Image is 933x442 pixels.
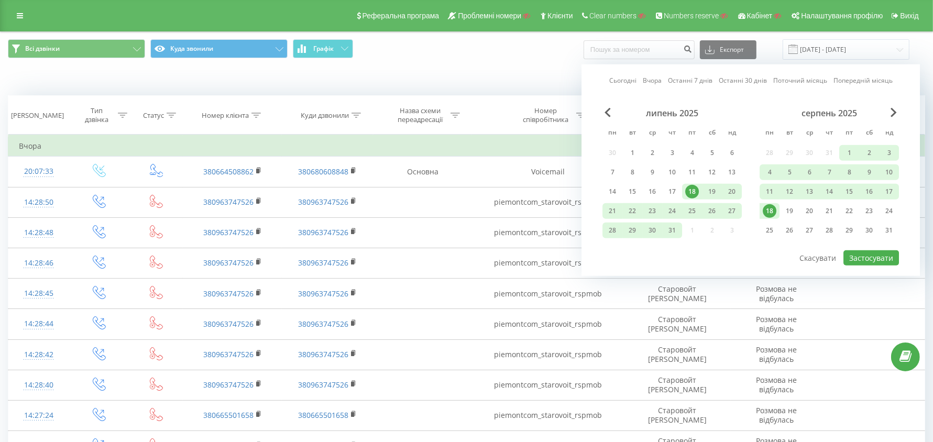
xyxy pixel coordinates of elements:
a: 380963747526 [298,258,348,268]
div: 16 [862,185,876,198]
td: Старовойт [PERSON_NAME] [624,400,730,430]
a: 380963747526 [298,380,348,390]
div: пт 22 серп 2025 р. [839,203,859,219]
div: 21 [822,204,836,218]
div: вт 12 серп 2025 р. [780,184,799,200]
div: 6 [803,165,816,179]
div: чт 3 лип 2025 р. [662,145,682,161]
div: 10 [665,165,679,179]
div: 5 [705,146,719,160]
div: 18 [685,185,699,198]
span: Графік [313,45,334,52]
div: ср 20 серп 2025 р. [799,203,819,219]
button: Скасувати [794,250,842,266]
div: 16 [645,185,659,198]
a: 380680608848 [298,167,348,176]
div: вт 1 лип 2025 р. [622,145,642,161]
div: чт 21 серп 2025 р. [819,203,839,219]
div: чт 7 серп 2025 р. [819,164,839,180]
td: piemontcom_starovoit_rspmob [472,370,624,400]
div: 11 [763,185,776,198]
div: пн 4 серп 2025 р. [760,164,780,180]
a: 380963747526 [203,380,254,390]
abbr: вівторок [624,126,640,141]
div: 11 [685,165,699,179]
div: 3 [882,146,896,160]
div: 6 [725,146,739,160]
div: ср 23 лип 2025 р. [642,203,662,219]
div: 19 [783,204,796,218]
abbr: понеділок [762,126,777,141]
span: Розмова не відбулась [756,345,797,364]
abbr: п’ятниця [841,126,857,141]
div: 14:28:45 [19,283,59,304]
div: 24 [882,204,896,218]
div: 14:27:24 [19,405,59,426]
a: 380963747526 [298,197,348,207]
td: piemontcom_starovoit_rspmob [472,248,624,278]
div: 17 [882,185,896,198]
a: 380963747526 [203,349,254,359]
span: Розмова не відбулась [756,284,797,303]
div: нд 31 серп 2025 р. [879,223,899,238]
div: ср 16 лип 2025 р. [642,184,662,200]
div: 29 [625,224,639,237]
div: ср 9 лип 2025 р. [642,164,662,180]
div: 4 [685,146,699,160]
div: чт 28 серп 2025 р. [819,223,839,238]
div: Назва схеми переадресації [392,106,448,124]
div: вт 5 серп 2025 р. [780,164,799,180]
div: пт 1 серп 2025 р. [839,145,859,161]
div: 20:07:33 [19,161,59,182]
div: 22 [842,204,856,218]
div: нд 10 серп 2025 р. [879,164,899,180]
div: пт 4 лип 2025 р. [682,145,702,161]
td: Основна [373,157,472,187]
button: Експорт [700,40,756,59]
abbr: середа [644,126,660,141]
span: Розмова не відбулась [756,314,797,334]
div: чт 24 лип 2025 р. [662,203,682,219]
div: 1 [625,146,639,160]
span: Налаштування профілю [801,12,883,20]
div: Номер співробітника [518,106,574,124]
span: Розмова не відбулась [756,375,797,394]
div: 14:28:42 [19,345,59,365]
td: piemontcom_starovoit_rspmob [472,279,624,309]
a: Попередній місяць [833,75,893,85]
abbr: п’ятниця [684,126,700,141]
div: сб 12 лип 2025 р. [702,164,722,180]
div: 7 [606,165,619,179]
div: чт 31 лип 2025 р. [662,223,682,238]
a: 380963747526 [203,197,254,207]
div: липень 2025 [602,108,742,118]
abbr: неділя [724,126,740,141]
div: 2 [862,146,876,160]
span: Клієнти [547,12,573,20]
div: вт 22 лип 2025 р. [622,203,642,219]
div: чт 10 лип 2025 р. [662,164,682,180]
button: Застосувати [843,250,899,266]
div: 9 [645,165,659,179]
div: пн 14 лип 2025 р. [602,184,622,200]
div: пн 21 лип 2025 р. [602,203,622,219]
div: 1 [842,146,856,160]
div: пн 11 серп 2025 р. [760,184,780,200]
div: 20 [803,204,816,218]
div: вт 26 серп 2025 р. [780,223,799,238]
span: Clear numbers [589,12,636,20]
div: сб 16 серп 2025 р. [859,184,879,200]
td: Вчора [8,136,925,157]
div: 15 [842,185,856,198]
div: пт 25 лип 2025 р. [682,203,702,219]
div: 28 [822,224,836,237]
div: 4 [763,165,776,179]
div: серпень 2025 [760,108,899,118]
abbr: четвер [664,126,680,141]
div: сб 26 лип 2025 р. [702,203,722,219]
div: сб 30 серп 2025 р. [859,223,879,238]
div: 12 [705,165,719,179]
div: чт 14 серп 2025 р. [819,184,839,200]
a: 380963747526 [298,319,348,329]
div: 23 [645,204,659,218]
